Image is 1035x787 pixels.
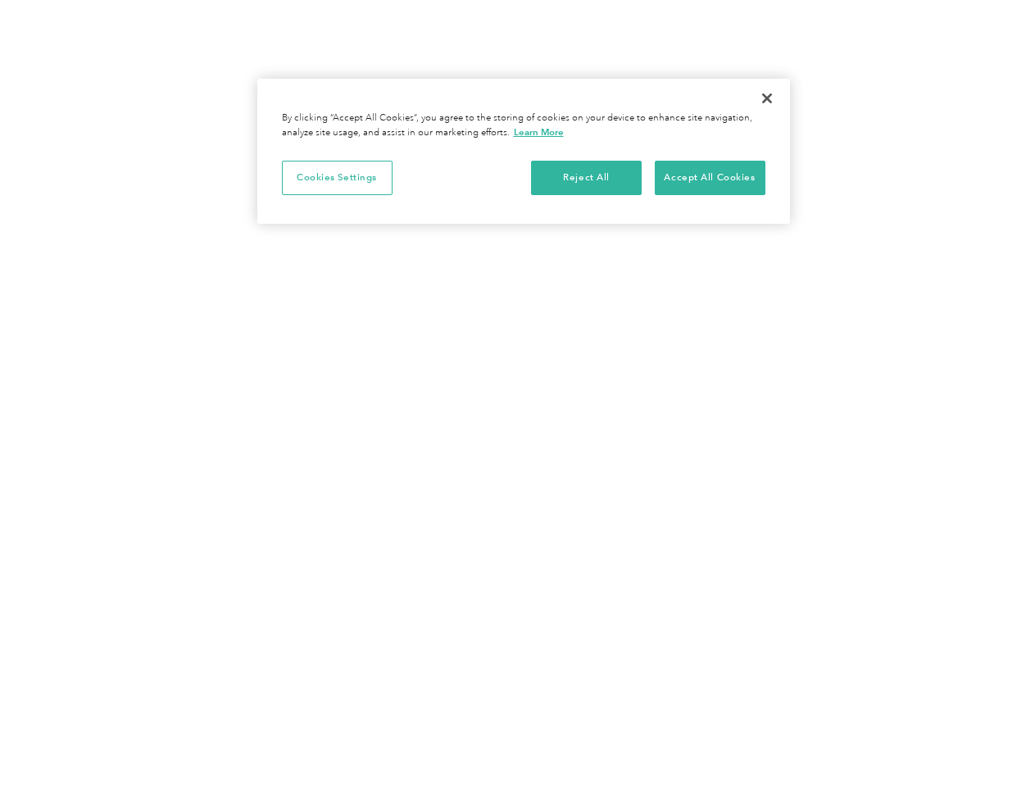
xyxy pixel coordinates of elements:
button: Accept All Cookies [655,161,765,195]
div: By clicking “Accept All Cookies”, you agree to the storing of cookies on your device to enhance s... [282,111,765,140]
button: Cookies Settings [282,161,393,195]
div: Privacy [257,79,790,224]
button: Reject All [531,161,642,195]
a: More information about your privacy, opens in a new tab [514,126,564,138]
div: Cookie banner [257,79,790,224]
button: Close [749,80,785,116]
